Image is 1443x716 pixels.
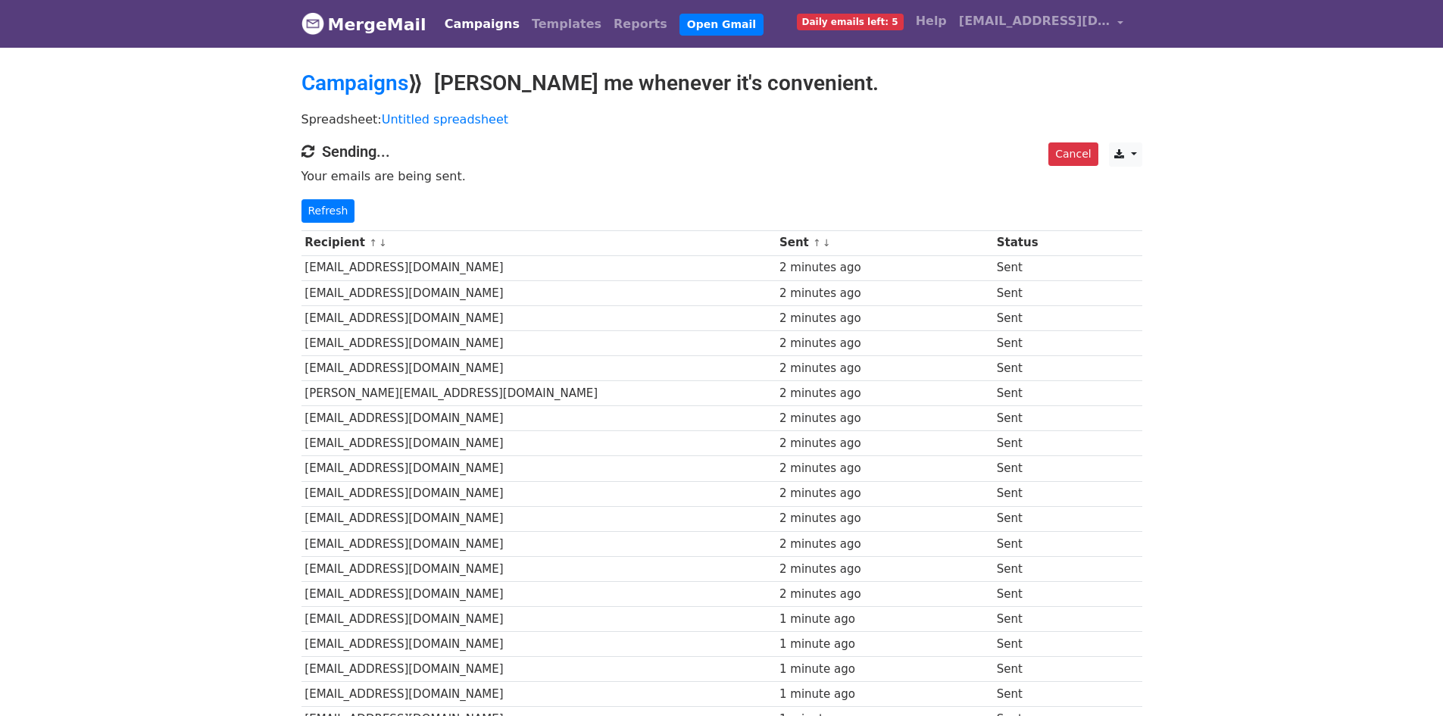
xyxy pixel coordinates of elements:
span: [EMAIL_ADDRESS][DOMAIN_NAME] [959,12,1110,30]
div: 2 minutes ago [779,259,989,277]
td: Sent [993,607,1070,632]
a: Campaigns [301,70,408,95]
a: Daily emails left: 5 [791,6,910,36]
a: Cancel [1048,142,1098,166]
a: ↑ [369,237,377,249]
div: 1 minute ago [779,686,989,703]
td: [EMAIL_ADDRESS][DOMAIN_NAME] [301,356,776,381]
a: ↓ [823,237,831,249]
div: 1 minute ago [779,611,989,628]
td: [EMAIL_ADDRESS][DOMAIN_NAME] [301,406,776,431]
div: 2 minutes ago [779,561,989,578]
td: [EMAIL_ADDRESS][DOMAIN_NAME] [301,431,776,456]
td: [EMAIL_ADDRESS][DOMAIN_NAME] [301,607,776,632]
div: 2 minutes ago [779,510,989,527]
td: Sent [993,456,1070,481]
div: 2 minutes ago [779,536,989,553]
td: [EMAIL_ADDRESS][DOMAIN_NAME] [301,280,776,305]
td: Sent [993,581,1070,606]
td: [EMAIL_ADDRESS][DOMAIN_NAME] [301,632,776,657]
td: Sent [993,531,1070,556]
a: Campaigns [439,9,526,39]
th: Recipient [301,230,776,255]
td: Sent [993,406,1070,431]
div: 1 minute ago [779,661,989,678]
a: Open Gmail [679,14,764,36]
a: Untitled spreadsheet [382,112,508,127]
td: [EMAIL_ADDRESS][DOMAIN_NAME] [301,255,776,280]
h2: ⟫ [PERSON_NAME] me whenever it's convenient. [301,70,1142,96]
td: Sent [993,632,1070,657]
td: Sent [993,330,1070,355]
div: 2 minutes ago [779,485,989,502]
div: 2 minutes ago [779,360,989,377]
td: Sent [993,481,1070,506]
a: Templates [526,9,607,39]
td: Sent [993,356,1070,381]
td: Sent [993,682,1070,707]
div: 2 minutes ago [779,310,989,327]
td: [EMAIL_ADDRESS][DOMAIN_NAME] [301,682,776,707]
img: MergeMail logo [301,12,324,35]
td: [EMAIL_ADDRESS][DOMAIN_NAME] [301,456,776,481]
div: 2 minutes ago [779,460,989,477]
a: [EMAIL_ADDRESS][DOMAIN_NAME] [953,6,1130,42]
div: 2 minutes ago [779,335,989,352]
th: Status [993,230,1070,255]
td: [EMAIL_ADDRESS][DOMAIN_NAME] [301,305,776,330]
td: Sent [993,506,1070,531]
td: [EMAIL_ADDRESS][DOMAIN_NAME] [301,481,776,506]
p: Spreadsheet: [301,111,1142,127]
th: Sent [776,230,993,255]
td: [EMAIL_ADDRESS][DOMAIN_NAME] [301,657,776,682]
span: Daily emails left: 5 [797,14,904,30]
td: Sent [993,280,1070,305]
td: [EMAIL_ADDRESS][DOMAIN_NAME] [301,581,776,606]
td: [EMAIL_ADDRESS][DOMAIN_NAME] [301,330,776,355]
a: Refresh [301,199,355,223]
div: 2 minutes ago [779,385,989,402]
div: 2 minutes ago [779,410,989,427]
a: ↓ [379,237,387,249]
a: Help [910,6,953,36]
a: MergeMail [301,8,426,40]
div: 2 minutes ago [779,586,989,603]
div: 2 minutes ago [779,435,989,452]
td: Sent [993,381,1070,406]
td: Sent [993,255,1070,280]
h4: Sending... [301,142,1142,161]
td: [PERSON_NAME][EMAIL_ADDRESS][DOMAIN_NAME] [301,381,776,406]
div: 2 minutes ago [779,285,989,302]
td: Sent [993,305,1070,330]
td: Sent [993,556,1070,581]
p: Your emails are being sent. [301,168,1142,184]
td: [EMAIL_ADDRESS][DOMAIN_NAME] [301,556,776,581]
a: Reports [607,9,673,39]
td: Sent [993,431,1070,456]
td: [EMAIL_ADDRESS][DOMAIN_NAME] [301,506,776,531]
td: Sent [993,657,1070,682]
td: [EMAIL_ADDRESS][DOMAIN_NAME] [301,531,776,556]
a: ↑ [813,237,821,249]
div: 1 minute ago [779,636,989,653]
